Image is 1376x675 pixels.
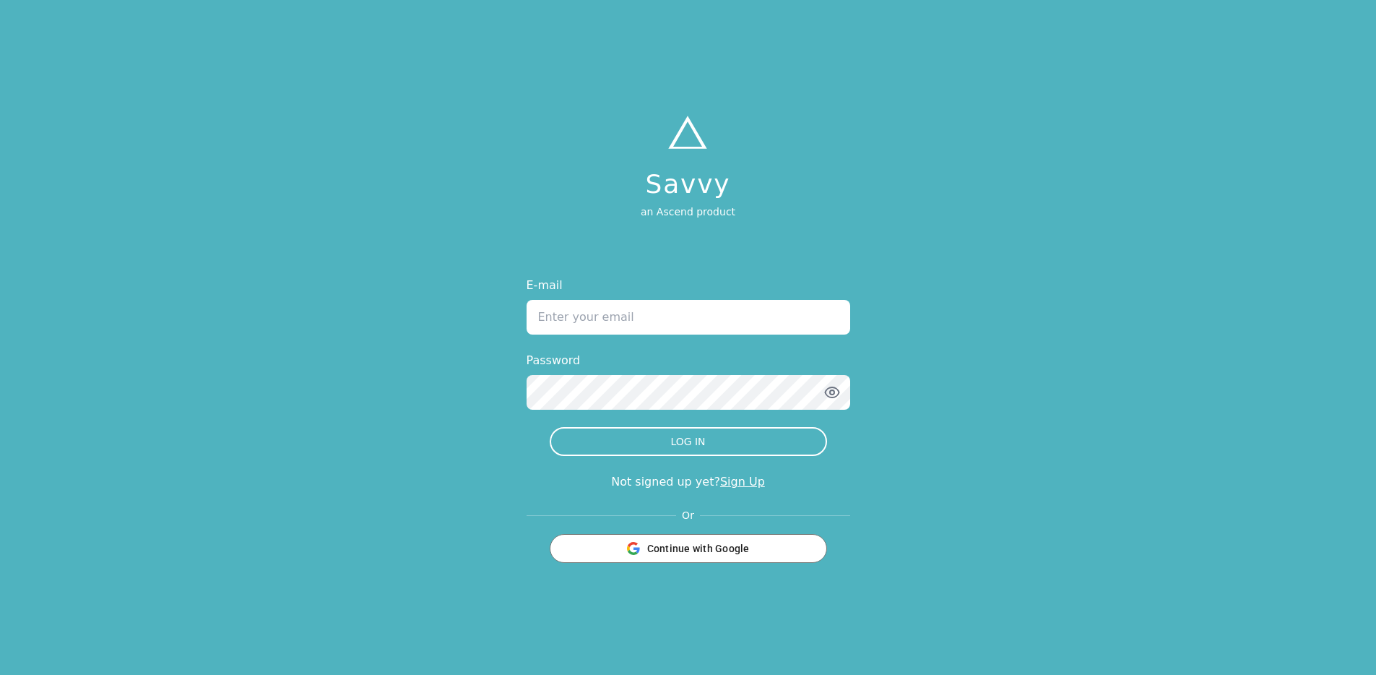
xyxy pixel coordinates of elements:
[647,541,750,556] span: Continue with Google
[676,508,700,523] span: Or
[527,352,850,369] label: Password
[550,534,827,563] button: Continue with Google
[550,427,827,456] button: LOG IN
[527,300,850,335] input: Enter your email
[527,277,850,294] label: E-mail
[720,475,765,489] a: Sign Up
[641,170,735,199] h1: Savvy
[611,475,720,489] span: Not signed up yet?
[641,205,735,219] p: an Ascend product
